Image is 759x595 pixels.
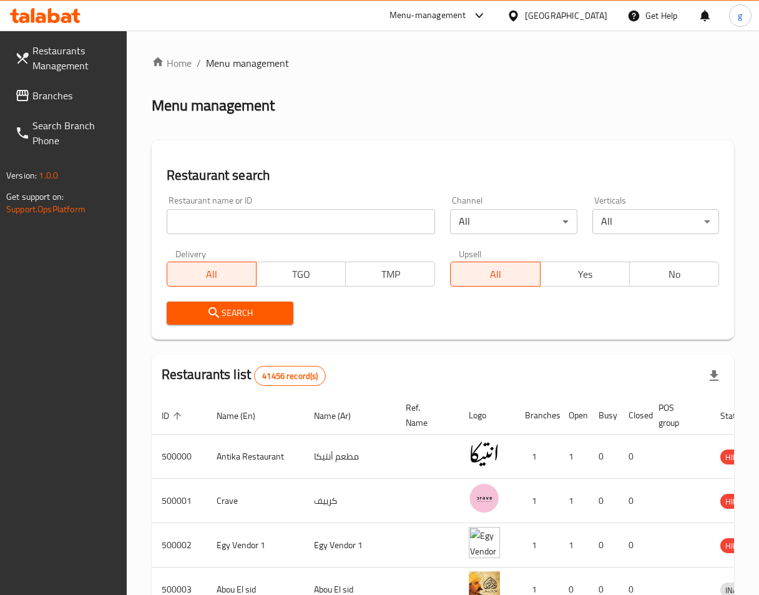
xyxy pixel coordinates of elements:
[6,201,86,217] a: Support.OpsPlatform
[175,249,207,258] label: Delivery
[345,262,435,287] button: TMP
[450,262,540,287] button: All
[469,438,500,470] img: Antika Restaurant
[515,396,559,435] th: Branches
[720,539,758,553] span: HIDDEN
[589,396,619,435] th: Busy
[619,396,649,435] th: Closed
[515,523,559,568] td: 1
[699,361,729,391] div: Export file
[619,435,649,479] td: 0
[152,523,207,568] td: 500002
[738,9,742,22] span: g
[515,479,559,523] td: 1
[635,265,714,283] span: No
[406,400,444,430] span: Ref. Name
[304,523,396,568] td: Egy Vendor 1
[592,209,719,234] div: All
[167,166,719,185] h2: Restaurant search
[629,262,719,287] button: No
[167,262,257,287] button: All
[6,189,64,205] span: Get support on:
[256,262,346,287] button: TGO
[559,523,589,568] td: 1
[559,435,589,479] td: 1
[546,265,625,283] span: Yes
[32,118,117,148] span: Search Branch Phone
[469,483,500,514] img: Crave
[217,408,272,423] span: Name (En)
[255,370,325,382] span: 41456 record(s)
[469,527,500,558] img: Egy Vendor 1
[559,479,589,523] td: 1
[459,396,515,435] th: Logo
[540,262,630,287] button: Yes
[177,305,283,321] span: Search
[167,302,293,325] button: Search
[152,56,192,71] a: Home
[5,81,127,111] a: Branches
[152,435,207,479] td: 500000
[162,408,185,423] span: ID
[525,9,607,22] div: [GEOGRAPHIC_DATA]
[589,479,619,523] td: 0
[5,36,127,81] a: Restaurants Management
[197,56,201,71] li: /
[720,538,758,553] div: HIDDEN
[515,435,559,479] td: 1
[720,450,758,465] span: HIDDEN
[207,435,304,479] td: Antika Restaurant
[450,209,577,234] div: All
[254,366,326,386] div: Total records count
[720,494,758,509] span: HIDDEN
[304,479,396,523] td: كرييف
[207,523,304,568] td: Egy Vendor 1
[39,167,58,184] span: 1.0.0
[167,209,436,234] input: Search for restaurant name or ID..
[314,408,367,423] span: Name (Ar)
[152,96,275,116] h2: Menu management
[5,111,127,155] a: Search Branch Phone
[6,167,37,184] span: Version:
[389,8,466,23] div: Menu-management
[619,523,649,568] td: 0
[152,479,207,523] td: 500001
[589,435,619,479] td: 0
[172,265,252,283] span: All
[152,56,734,71] nav: breadcrumb
[351,265,430,283] span: TMP
[162,365,326,386] h2: Restaurants list
[589,523,619,568] td: 0
[559,396,589,435] th: Open
[659,400,695,430] span: POS group
[262,265,341,283] span: TGO
[459,249,482,258] label: Upsell
[456,265,535,283] span: All
[32,43,117,73] span: Restaurants Management
[207,479,304,523] td: Crave
[206,56,289,71] span: Menu management
[619,479,649,523] td: 0
[304,435,396,479] td: مطعم أنتيكا
[32,88,117,103] span: Branches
